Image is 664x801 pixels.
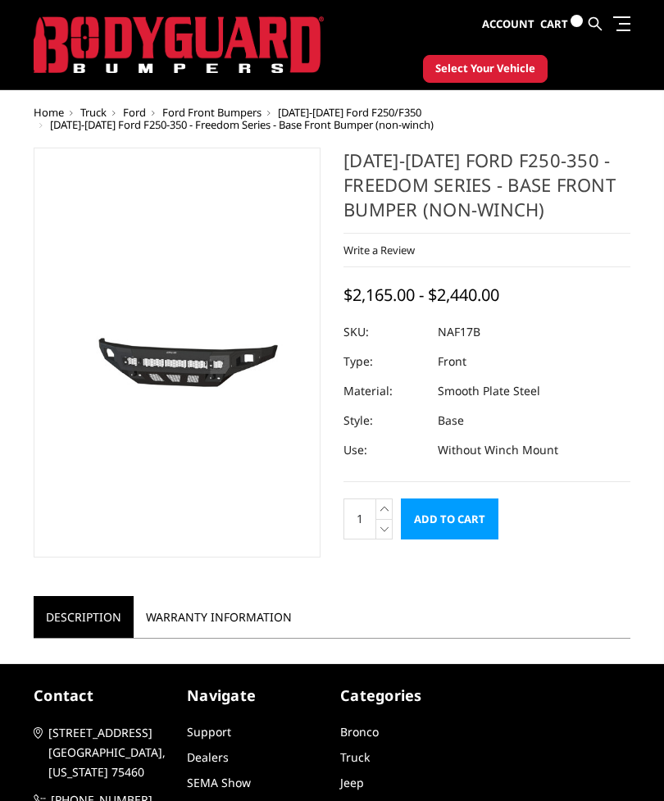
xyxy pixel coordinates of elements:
a: [DATE]-[DATE] Ford F250/F350 [278,105,421,120]
a: Ford Front Bumpers [162,105,262,120]
a: Truck [80,105,107,120]
h5: contact [34,685,171,707]
dt: Style: [343,406,425,435]
span: [STREET_ADDRESS] [GEOGRAPHIC_DATA], [US_STATE] 75460 [48,723,167,782]
a: Truck [340,749,370,765]
span: $2,165.00 - $2,440.00 [343,284,499,306]
dt: Type: [343,347,425,376]
a: Bronco [340,724,379,740]
img: BODYGUARD BUMPERS [34,16,324,74]
a: Home [34,105,64,120]
dd: Base [438,406,464,435]
a: SEMA Show [187,775,251,790]
a: 2017-2022 Ford F250-350 - Freedom Series - Base Front Bumper (non-winch) [34,148,321,558]
dd: NAF17B [438,317,480,347]
span: Cart [540,16,568,31]
dt: Material: [343,376,425,406]
a: Jeep [340,775,364,790]
a: Account [482,2,534,47]
button: Select Your Vehicle [423,55,548,83]
h1: [DATE]-[DATE] Ford F250-350 - Freedom Series - Base Front Bumper (non-winch) [343,148,630,234]
a: Description [34,596,134,638]
a: Write a Review [343,243,415,257]
img: 2017-2022 Ford F250-350 - Freedom Series - Base Front Bumper (non-winch) [39,287,316,419]
h5: Navigate [187,685,324,707]
dd: Without Winch Mount [438,435,558,465]
a: Warranty Information [134,596,304,638]
span: Account [482,16,534,31]
a: Ford [123,105,146,120]
dt: SKU: [343,317,425,347]
dt: Use: [343,435,425,465]
span: [DATE]-[DATE] Ford F250-350 - Freedom Series - Base Front Bumper (non-winch) [50,117,434,132]
input: Add to Cart [401,498,498,539]
dd: Smooth Plate Steel [438,376,540,406]
span: Select Your Vehicle [435,61,535,77]
dd: Front [438,347,466,376]
h5: Categories [340,685,477,707]
a: Dealers [187,749,229,765]
a: Cart [540,2,583,47]
a: Support [187,724,231,740]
